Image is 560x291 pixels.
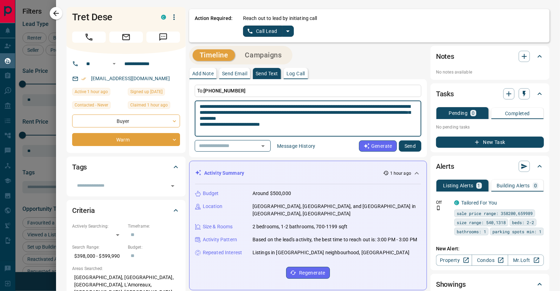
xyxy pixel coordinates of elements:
[286,267,330,279] button: Regenerate
[286,71,305,76] p: Log Call
[472,111,475,116] p: 0
[109,32,143,43] span: Email
[195,85,421,97] p: To:
[72,244,124,250] p: Search Range:
[130,102,168,109] span: Claimed 1 hour ago
[91,76,170,81] a: [EMAIL_ADDRESS][DOMAIN_NAME]
[472,255,508,266] a: Condos
[203,203,222,210] p: Location
[243,15,317,22] p: Reach out to lead by initiating call
[399,140,421,152] button: Send
[168,181,178,191] button: Open
[436,69,544,75] p: No notes available
[72,133,180,146] div: Warm
[128,223,180,229] p: Timeframe:
[390,170,411,176] p: 1 hour ago
[238,49,289,61] button: Campaigns
[436,88,454,99] h2: Tasks
[457,228,486,235] span: bathrooms: 1
[72,202,180,219] div: Criteria
[222,71,247,76] p: Send Email
[457,219,506,226] span: size range: 540,1318
[512,219,534,226] span: beds: 2-2
[436,279,466,290] h2: Showings
[195,167,421,180] div: Activity Summary1 hour ago
[72,32,106,43] span: Call
[436,206,441,210] svg: Push Notification Only
[75,88,108,95] span: Active 1 hour ago
[478,183,481,188] p: 1
[505,111,530,116] p: Completed
[110,60,118,68] button: Open
[253,203,421,217] p: [GEOGRAPHIC_DATA], [GEOGRAPHIC_DATA], and [GEOGRAPHIC_DATA] in [GEOGRAPHIC_DATA], [GEOGRAPHIC_DATA]
[253,249,409,256] p: Listings in [GEOGRAPHIC_DATA] neighbourhood, [GEOGRAPHIC_DATA]
[436,199,450,206] p: Off
[457,210,533,217] span: sale price range: 358200,659989
[454,200,459,205] div: condos.ca
[256,71,278,76] p: Send Text
[508,255,544,266] a: Mr.Loft
[72,12,151,23] h1: Tret Dese
[359,140,397,152] button: Generate
[436,48,544,65] div: Notes
[204,169,244,177] p: Activity Summary
[436,245,544,252] p: New Alert:
[492,228,541,235] span: parking spots min: 1
[203,236,237,243] p: Activity Pattern
[72,265,180,272] p: Areas Searched:
[72,88,124,98] div: Tue Aug 12 2025
[72,115,180,127] div: Buyer
[253,223,347,230] p: 2 bedrooms, 1-2 bathrooms, 700-1199 sqft
[273,140,320,152] button: Message History
[253,236,417,243] p: Based on the lead's activity, the best time to reach out is: 3:00 PM - 3:00 PM
[436,122,544,132] p: No pending tasks
[195,15,233,37] p: Action Required:
[436,137,544,148] button: New Task
[436,85,544,102] div: Tasks
[192,71,214,76] p: Add Note
[128,101,180,111] div: Tue Aug 12 2025
[534,183,537,188] p: 0
[461,200,497,206] a: Tailored For You
[161,15,166,20] div: condos.ca
[203,88,246,93] span: [PHONE_NUMBER]
[436,255,472,266] a: Property
[128,244,180,250] p: Budget:
[243,26,282,37] button: Call Lead
[193,49,235,61] button: Timeline
[436,51,454,62] h2: Notes
[146,32,180,43] span: Message
[72,250,124,262] p: $398,000 - $599,990
[72,159,180,175] div: Tags
[128,88,180,98] div: Sun Aug 03 2025
[258,141,268,151] button: Open
[243,26,294,37] div: split button
[72,205,95,216] h2: Criteria
[72,223,124,229] p: Actively Searching:
[203,190,219,197] p: Budget
[203,249,242,256] p: Repeated Interest
[436,158,544,175] div: Alerts
[72,161,87,173] h2: Tags
[81,76,86,81] svg: Email Verified
[130,88,163,95] span: Signed up [DATE]
[443,183,473,188] p: Listing Alerts
[436,161,454,172] h2: Alerts
[253,190,291,197] p: Around $500,000
[75,102,108,109] span: Contacted - Never
[497,183,530,188] p: Building Alerts
[203,223,233,230] p: Size & Rooms
[449,111,468,116] p: Pending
